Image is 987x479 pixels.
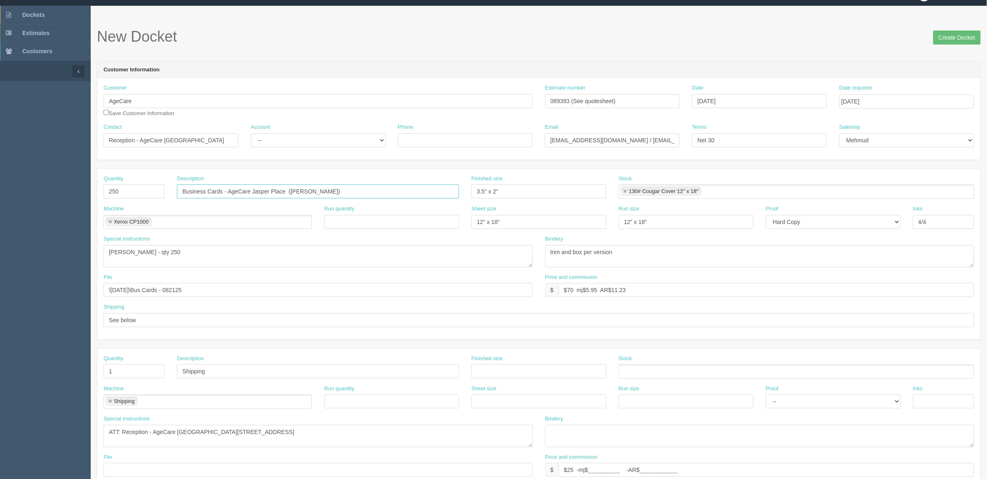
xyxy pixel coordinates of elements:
[629,189,699,194] div: 130# Cougar Cover 12" x 18"
[545,283,559,297] div: $
[545,245,975,267] textarea: trim and box per version
[545,415,563,423] label: Bindery
[471,355,503,363] label: Finished size
[104,453,112,461] label: File
[471,205,497,213] label: Sheet size
[471,385,497,393] label: Sheet size
[114,399,135,404] div: Shipping
[114,219,149,224] div: Xerox CP1000
[471,175,503,183] label: Finished size
[104,235,150,243] label: Special instructions
[104,84,533,117] div: Save Customer Information
[839,84,872,92] label: Date required
[104,303,125,311] label: Shipping
[22,30,49,36] span: Estimates
[545,453,598,461] label: Price and commission
[619,205,640,213] label: Run size
[766,385,779,393] label: Proof
[692,123,707,131] label: Terms
[104,385,124,393] label: Machine
[104,94,533,108] input: Enter customer name
[839,123,860,131] label: Salesrep
[104,123,122,131] label: Contact
[398,123,414,131] label: Phone
[933,31,981,45] input: Create Docket
[97,62,980,78] header: Customer Information
[177,355,204,363] label: Description
[913,205,923,213] label: Inks
[619,175,632,183] label: Stock
[619,385,640,393] label: Run size
[177,175,204,183] label: Description
[692,84,703,92] label: Date
[545,235,563,243] label: Bindery
[913,385,923,393] label: Inks
[104,245,533,267] textarea: [PERSON_NAME] - qty 250
[104,175,123,183] label: Quantity
[619,355,632,363] label: Stock
[545,84,586,92] label: Estimate number
[251,123,270,131] label: Account
[104,415,150,423] label: Special instructions
[104,205,124,213] label: Machine
[545,274,598,281] label: Price and commission
[22,12,45,18] span: Dockets
[545,123,558,131] label: Email
[104,84,127,92] label: Customer
[324,385,354,393] label: Run quantity
[766,205,779,213] label: Proof
[22,48,52,54] span: Customers
[104,274,112,281] label: File
[545,463,559,477] div: $
[324,205,354,213] label: Run quantity
[104,425,533,447] textarea: ATT: Reception - AgeCare [GEOGRAPHIC_DATA][STREET_ADDRESS]
[104,355,123,363] label: Quantity
[97,28,981,45] h1: New Docket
